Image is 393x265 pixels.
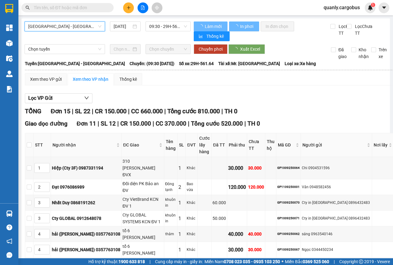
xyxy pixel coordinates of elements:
span: SL 12 [101,120,116,127]
span: | [188,120,189,127]
td: GP1009250070 [276,195,301,211]
span: CR 150.000 [95,107,126,115]
span: | [334,258,335,265]
span: Tài xế: Mr. [GEOGRAPHIC_DATA] [218,60,280,67]
th: Tên hàng [164,133,177,157]
div: Bao vừa [187,181,196,193]
span: Kho nhận [356,46,371,60]
span: Người nhận [53,142,115,148]
span: Lọc VP Gửi [28,94,53,102]
strong: 0369 525 060 [303,259,329,264]
div: Ngọc 0344450234 [302,247,371,253]
span: Hà Nội - Phủ Lý [28,22,101,31]
span: | [128,107,130,115]
span: bar-chart [199,34,204,39]
span: file-add [141,6,145,10]
div: 30.000 [228,246,246,254]
div: 120.000 [228,183,246,191]
span: Trên xe [376,46,389,60]
div: hải ([PERSON_NAME]) 0357763108 [52,231,120,237]
button: Chuyển phơi [194,44,228,54]
div: Khác [187,247,196,253]
span: | [244,120,246,127]
span: Tổng cước 520.000 [191,120,243,127]
div: tổ 6 [PERSON_NAME] [123,243,163,256]
span: 1 [372,3,374,7]
span: CC 370.000 [156,120,186,127]
span: ⚪️ [282,260,283,263]
div: Cty VietBrand KCN ĐV 1 [123,196,163,209]
span: search [25,6,30,10]
button: plus [123,2,134,13]
img: warehouse-icon [6,210,13,217]
span: CR 150.000 [120,120,151,127]
div: GP1009250064 [277,166,300,170]
div: 1 [178,230,185,238]
div: 40.000 [228,230,246,238]
span: SL 22 [75,107,90,115]
div: 1 [178,164,185,172]
div: Thống kê [119,76,137,83]
span: Lọc Chưa TT [352,23,373,37]
div: Vân 0948582456 [302,184,371,190]
span: TH 0 [247,120,260,127]
button: file-add [138,2,148,13]
div: 1 [178,246,185,254]
button: In phơi [229,21,259,31]
img: warehouse-icon [6,55,13,62]
span: Chuyến: (09:30 [DATE]) [130,60,174,67]
div: 1 [178,199,185,207]
div: khuôn in [165,212,176,224]
span: Cung cấp máy in - giấy in: [155,258,203,265]
span: loading [234,24,239,29]
span: Thống kê [206,33,225,40]
div: GP1009250067 [277,247,300,252]
th: Cước lấy hàng [198,133,212,157]
button: aim [152,2,162,13]
span: plus [126,6,131,10]
span: Mã GD [278,142,294,148]
div: Cty GLOBAL 0912648078 [52,215,120,222]
td: GP1109250001 [276,179,301,195]
div: Đông lạnh [165,181,176,193]
span: In phơi [240,23,254,30]
button: In đơn chọn [261,21,294,31]
input: Chọn ngày [114,46,131,53]
div: 310 [PERSON_NAME] ĐVX [123,158,163,178]
span: Miền Nam [204,258,280,265]
div: Xem theo VP gửi [30,76,62,83]
button: Lọc VP Gửi [25,93,92,103]
button: bar-chartThống kê [194,31,230,41]
b: Tuyến: [GEOGRAPHIC_DATA] - [GEOGRAPHIC_DATA] [25,61,125,66]
div: Hiệp (Cty 3F) 0987331194 [52,165,120,171]
div: 30.000 [228,164,246,172]
span: Xuất Excel [240,46,260,53]
span: Đơn 15 [51,107,70,115]
td: GP1009250067 [276,242,301,258]
img: icon-new-feature [368,5,373,10]
div: Cty in [GEOGRAPHIC_DATA] 0896432483 [302,216,371,221]
div: tổ 6 [PERSON_NAME] [123,227,163,241]
th: Đã TT [212,133,227,157]
th: ĐVT [186,133,198,157]
div: GP1009250062 [277,232,300,236]
div: 30.000 [248,165,264,171]
img: dashboard-icon [6,25,13,31]
span: Chọn chuyến [149,45,187,54]
div: hải ([PERSON_NAME]) 0357763108 [52,246,120,253]
input: Tìm tên, số ĐT hoặc mã đơn [34,4,106,11]
th: STT [33,133,51,157]
sup: 1 [371,3,375,7]
span: Đơn 11 [77,120,96,127]
span: ĐC Giao [123,142,158,148]
div: 2 [178,183,185,191]
img: logo-vxr [5,4,13,13]
span: Nơi lấy [374,142,387,148]
span: TH 0 [224,107,237,115]
span: Chọn tuyến [28,45,101,54]
div: Nhất Duy 0868191262 [52,199,120,206]
div: 50.000 [212,215,226,222]
div: Đối diện PK Bảo an ĐV [123,180,163,194]
span: Làm mới [205,23,223,30]
span: Miền Bắc [285,258,329,265]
